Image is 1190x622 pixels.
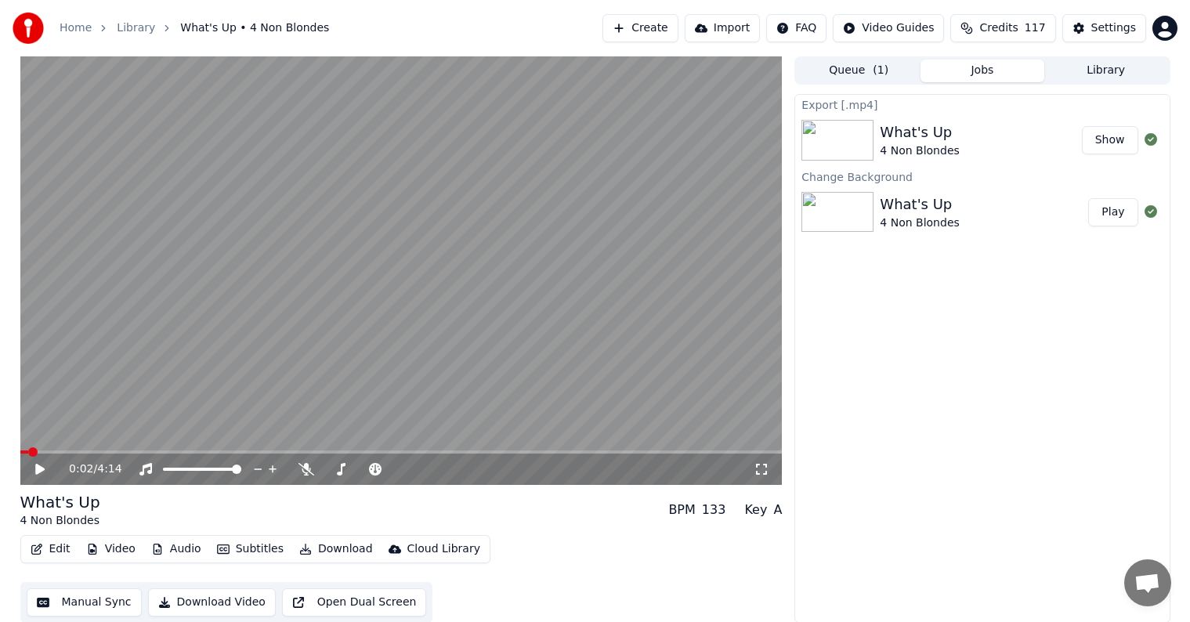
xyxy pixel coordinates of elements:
[69,461,93,477] span: 0:02
[69,461,107,477] div: /
[60,20,329,36] nav: breadcrumb
[180,20,329,36] span: What's Up • 4 Non Blondes
[97,461,121,477] span: 4:14
[880,143,959,159] div: 4 Non Blondes
[797,60,921,82] button: Queue
[979,20,1018,36] span: Credits
[795,95,1169,114] div: Export [.mp4]
[13,13,44,44] img: youka
[20,491,100,513] div: What's Up
[766,14,826,42] button: FAQ
[1044,60,1168,82] button: Library
[702,501,726,519] div: 133
[880,193,959,215] div: What's Up
[407,541,480,557] div: Cloud Library
[1062,14,1146,42] button: Settings
[282,588,427,617] button: Open Dual Screen
[744,501,767,519] div: Key
[873,63,888,78] span: ( 1 )
[24,538,77,560] button: Edit
[211,538,290,560] button: Subtitles
[1025,20,1046,36] span: 117
[685,14,760,42] button: Import
[80,538,142,560] button: Video
[60,20,92,36] a: Home
[1088,198,1138,226] button: Play
[1082,126,1138,154] button: Show
[795,167,1169,186] div: Change Background
[148,588,276,617] button: Download Video
[880,121,959,143] div: What's Up
[145,538,208,560] button: Audio
[293,538,379,560] button: Download
[950,14,1055,42] button: Credits117
[1124,559,1171,606] a: Open chat
[833,14,944,42] button: Video Guides
[880,215,959,231] div: 4 Non Blondes
[1091,20,1136,36] div: Settings
[20,513,100,529] div: 4 Non Blondes
[773,501,782,519] div: A
[668,501,695,519] div: BPM
[921,60,1044,82] button: Jobs
[602,14,678,42] button: Create
[27,588,142,617] button: Manual Sync
[117,20,155,36] a: Library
